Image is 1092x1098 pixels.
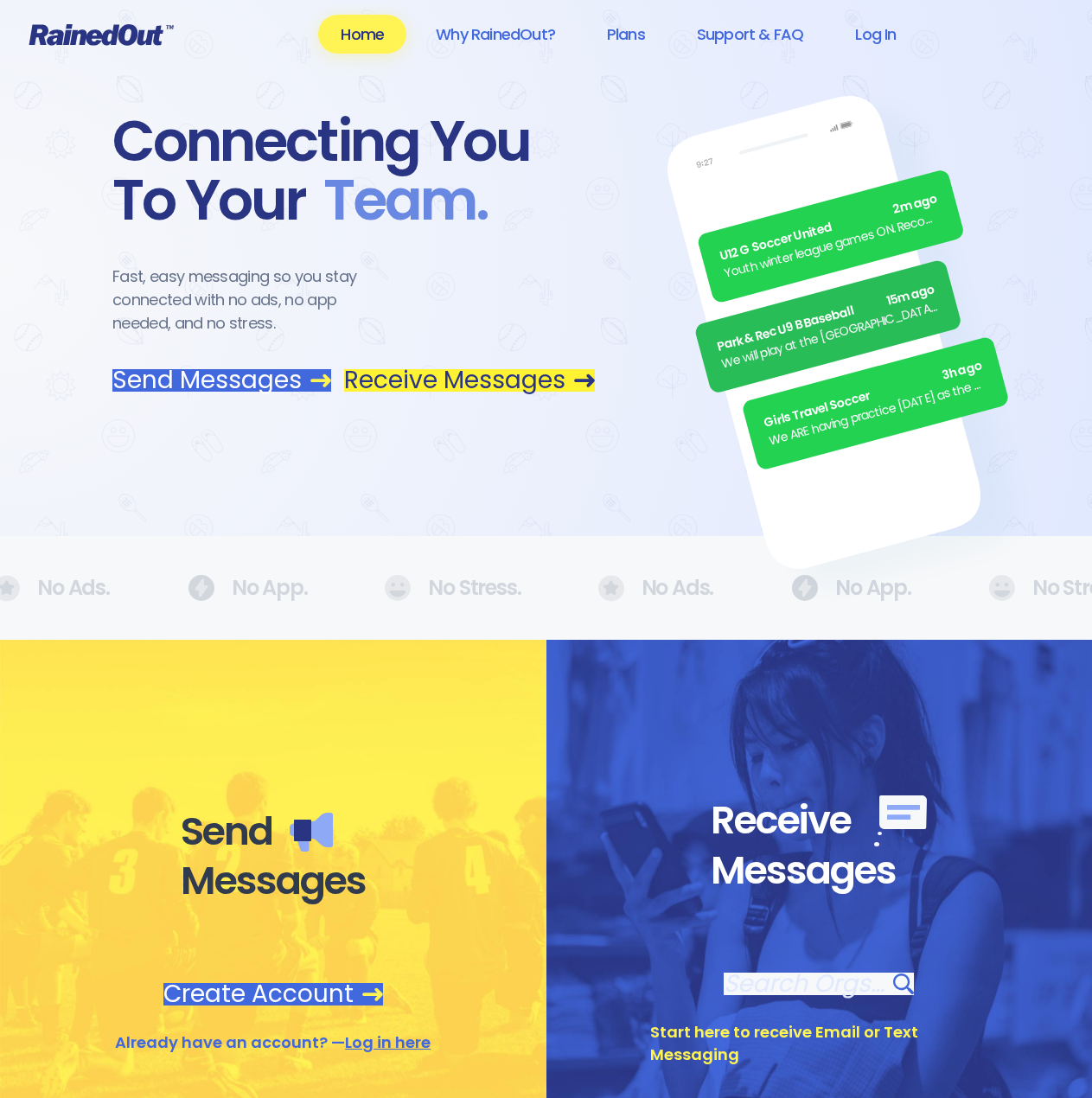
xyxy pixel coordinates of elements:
div: No App. [791,575,884,601]
img: No Ads. [791,575,818,601]
img: Send messages [290,813,333,852]
div: Send [181,808,366,856]
div: Messages [711,846,927,895]
div: No Stress. [384,575,494,601]
a: Receive Messages [344,369,595,392]
a: Send Messages [112,369,331,392]
img: No Ads. [988,575,1015,601]
div: Messages [181,857,366,905]
a: Home [318,15,406,54]
span: 3h ago [941,357,985,386]
span: 2m ago [891,190,940,220]
div: Girls Travel Soccer [763,357,985,433]
a: Search Orgs… [724,973,914,995]
div: Youth winter league games ON. Recommend running shoes/sneakers for players as option for footwear. [723,207,945,284]
a: Log in here [345,1031,431,1053]
img: Receive messages [874,795,927,846]
div: No App. [188,575,281,601]
a: Support & FAQ [674,15,826,54]
a: Why RainedOut? [413,15,578,54]
img: No Ads. [188,575,214,601]
div: No Ads. [598,575,688,602]
a: Create Account [163,983,383,1005]
a: Log In [833,15,918,54]
img: No Ads. [598,575,624,602]
span: 15m ago [885,280,937,310]
a: Plans [584,15,667,54]
div: We will play at the [GEOGRAPHIC_DATA]. Wear white, be at the field by 5pm. [720,297,942,373]
div: We ARE having practice [DATE] as the sun is finally out. [768,374,990,450]
div: Receive [711,795,927,846]
div: Park & Rec U9 B Baseball [715,280,937,356]
span: Team . [306,171,488,230]
div: U12 G Soccer United [718,190,940,266]
div: Fast, easy messaging so you stay connected with no ads, no app needed, and no stress. [112,265,389,335]
div: Connecting You To Your [112,112,595,230]
div: Start here to receive Email or Text Messaging [650,1021,989,1066]
img: No Ads. [384,575,411,601]
div: Already have an account? — [115,1031,431,1054]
